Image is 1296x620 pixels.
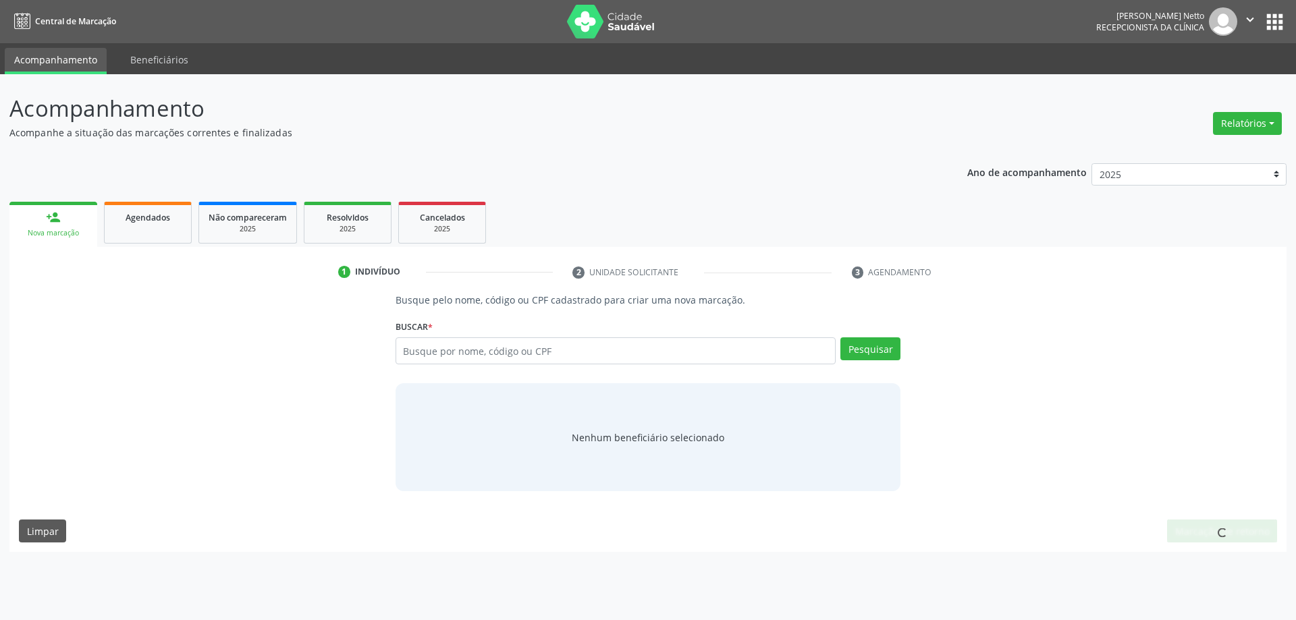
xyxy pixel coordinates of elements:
div: [PERSON_NAME] Netto [1096,10,1204,22]
p: Acompanhe a situação das marcações correntes e finalizadas [9,125,903,140]
span: Central de Marcação [35,16,116,27]
div: 1 [338,266,350,278]
p: Acompanhamento [9,92,903,125]
a: Acompanhamento [5,48,107,74]
span: Não compareceram [209,212,287,223]
button: apps [1263,10,1287,34]
div: 2025 [209,224,287,234]
p: Busque pelo nome, código ou CPF cadastrado para criar uma nova marcação. [396,293,901,307]
span: Cancelados [420,212,465,223]
button: Relatórios [1213,112,1282,135]
span: Nenhum beneficiário selecionado [572,430,724,445]
div: 2025 [408,224,476,234]
span: Agendados [126,212,170,223]
a: Central de Marcação [9,10,116,32]
label: Buscar [396,316,433,337]
button: Pesquisar [840,337,900,360]
p: Ano de acompanhamento [967,163,1087,180]
i:  [1243,12,1258,27]
span: Recepcionista da clínica [1096,22,1204,33]
a: Beneficiários [121,48,198,72]
div: Indivíduo [355,266,400,278]
button:  [1237,7,1263,36]
span: Resolvidos [327,212,369,223]
input: Busque por nome, código ou CPF [396,337,836,364]
div: Nova marcação [19,228,88,238]
div: person_add [46,210,61,225]
button: Limpar [19,519,66,542]
div: 2025 [314,224,381,234]
img: img [1209,7,1237,36]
